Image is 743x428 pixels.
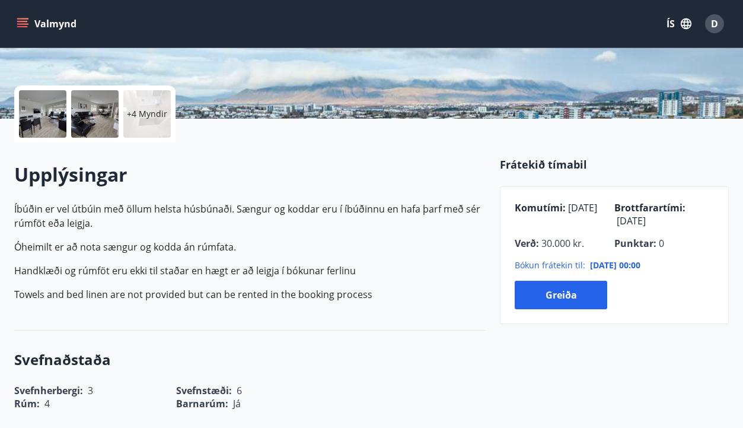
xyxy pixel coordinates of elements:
h2: Upplýsingar [14,161,486,188]
button: D [700,9,729,38]
span: [DATE] 00:00 [590,259,640,271]
p: Brottfarartími : [614,201,714,227]
span: 0 [656,237,664,250]
button: ÍS [660,13,698,34]
p: Íbúðin er vel útbúin með öllum helsta húsbúnaði. Sængur og koddar eru í íbúðinnu en hafa þarf með... [14,202,486,230]
span: [DATE] [614,214,646,227]
button: Greiða [515,281,607,309]
span: Já [233,397,241,410]
p: Punktar : [614,237,714,250]
span: Rúm : [14,397,40,410]
p: Verð : [515,237,614,250]
p: Handklæði og rúmföt eru ekki til staðar en hægt er að leigja í bókunar ferlinu [14,264,486,278]
p: Komutími : [515,201,614,227]
button: menu [14,13,81,34]
span: [DATE] [566,201,597,214]
h3: Svefnaðstaða [14,350,486,370]
p: Frátekið tímabil [500,157,729,172]
p: Óheimilt er að nota sængur og kodda án rúmfata. [14,240,486,254]
span: 4 [44,397,50,410]
p: +4 Myndir [127,108,167,120]
span: 30.000 kr. [539,237,584,250]
p: Towels and bed linen are not provided but can be rented in the booking process [14,287,486,302]
span: Bókun frátekin til : [515,259,585,271]
span: D [711,17,718,30]
span: Barnarúm : [176,397,228,410]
